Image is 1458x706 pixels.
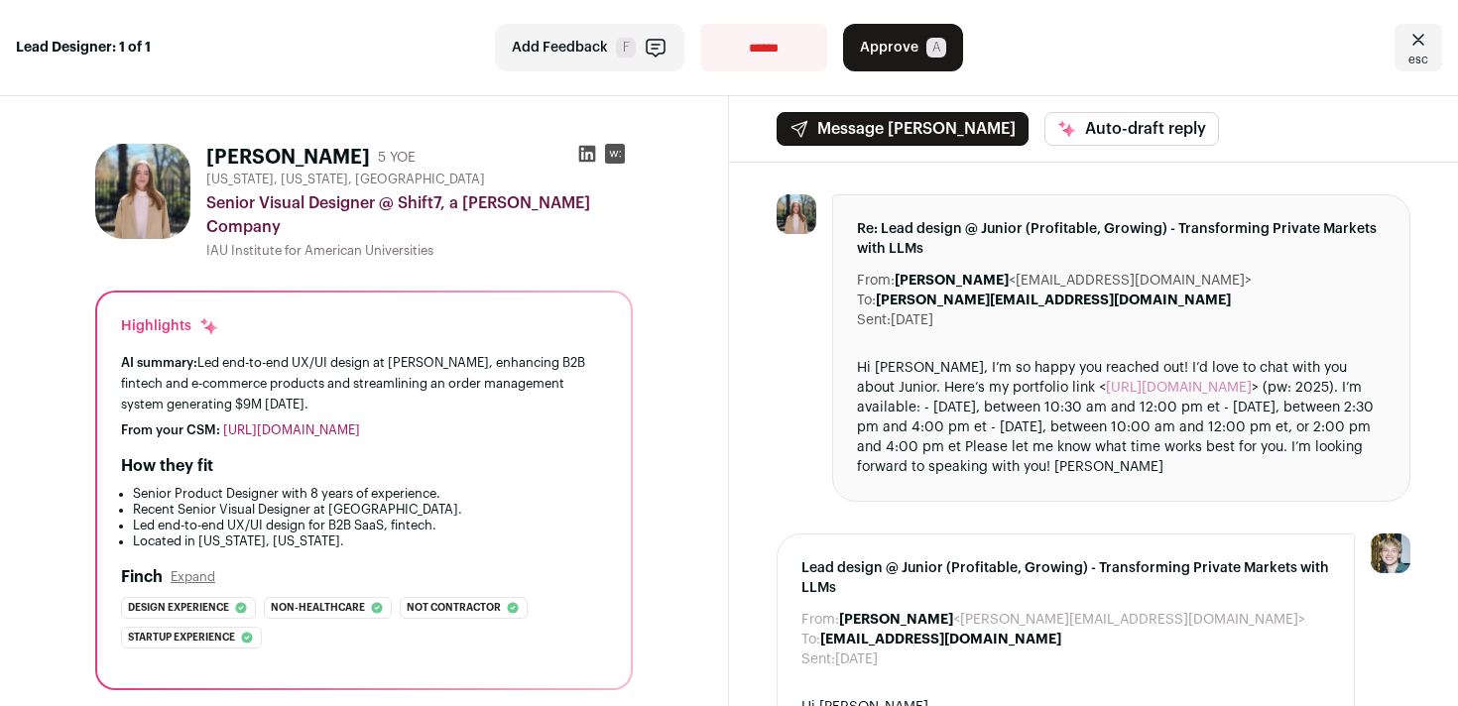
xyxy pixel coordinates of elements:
[133,518,607,533] li: Led end-to-end UX/UI design for B2B SaaS, fintech.
[1408,52,1428,67] span: esc
[876,294,1231,307] b: [PERSON_NAME][EMAIL_ADDRESS][DOMAIN_NAME]
[206,243,633,259] div: IAU Institute for American Universities
[1395,24,1442,71] a: Close
[16,38,151,58] strong: Lead Designer: 1 of 1
[121,423,220,436] span: From your CSM:
[857,310,891,330] dt: Sent:
[407,598,501,618] span: Not contractor
[839,613,953,627] b: [PERSON_NAME]
[206,191,633,239] div: Senior Visual Designer @ Shift7, a [PERSON_NAME] Company
[891,310,933,330] dd: [DATE]
[121,356,197,369] span: AI summary:
[777,194,816,234] img: 96e8c7d31716aeccc465560957bafb54b96196274d0c38b668ad00c7331e3a7a.jpg
[378,148,416,168] div: 5 YOE
[223,423,360,436] a: [URL][DOMAIN_NAME]
[1371,533,1410,573] img: 6494470-medium_jpg
[206,144,370,172] h1: [PERSON_NAME]
[271,598,365,618] span: Non-healthcare
[857,271,895,291] dt: From:
[801,649,835,669] dt: Sent:
[895,274,1009,288] b: [PERSON_NAME]
[1106,381,1252,395] a: [URL][DOMAIN_NAME]
[801,630,820,649] dt: To:
[616,38,636,58] span: F
[857,219,1386,259] span: Re: Lead design @ Junior (Profitable, Growing) - Transforming Private Markets with LLMs
[495,24,684,71] button: Add Feedback F
[835,649,878,669] dd: [DATE]
[171,569,215,585] button: Expand
[133,533,607,549] li: Located in [US_STATE], [US_STATE].
[121,352,607,414] div: Led end-to-end UX/UI design at [PERSON_NAME], enhancing B2B fintech and e-commerce products and s...
[777,112,1029,146] button: Message [PERSON_NAME]
[206,172,485,187] span: [US_STATE], [US_STATE], [GEOGRAPHIC_DATA]
[857,291,876,310] dt: To:
[857,358,1386,477] div: Hi [PERSON_NAME], I’m so happy you reached out! I’d love to chat with you about Junior. Here’s my...
[839,610,1305,630] dd: <[PERSON_NAME][EMAIL_ADDRESS][DOMAIN_NAME]>
[895,271,1252,291] dd: <[EMAIL_ADDRESS][DOMAIN_NAME]>
[843,24,963,71] button: Approve A
[133,502,607,518] li: Recent Senior Visual Designer at [GEOGRAPHIC_DATA].
[121,316,219,336] div: Highlights
[1044,112,1219,146] button: Auto-draft reply
[121,565,163,589] h2: Finch
[128,598,229,618] span: Design experience
[128,628,235,647] span: Startup experience
[121,454,213,478] h2: How they fit
[133,486,607,502] li: Senior Product Designer with 8 years of experience.
[860,38,918,58] span: Approve
[95,144,190,239] img: 96e8c7d31716aeccc465560957bafb54b96196274d0c38b668ad00c7331e3a7a.jpg
[801,558,1330,598] span: Lead design @ Junior (Profitable, Growing) - Transforming Private Markets with LLMs
[512,38,608,58] span: Add Feedback
[820,633,1061,647] b: [EMAIL_ADDRESS][DOMAIN_NAME]
[926,38,946,58] span: A
[801,610,839,630] dt: From:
